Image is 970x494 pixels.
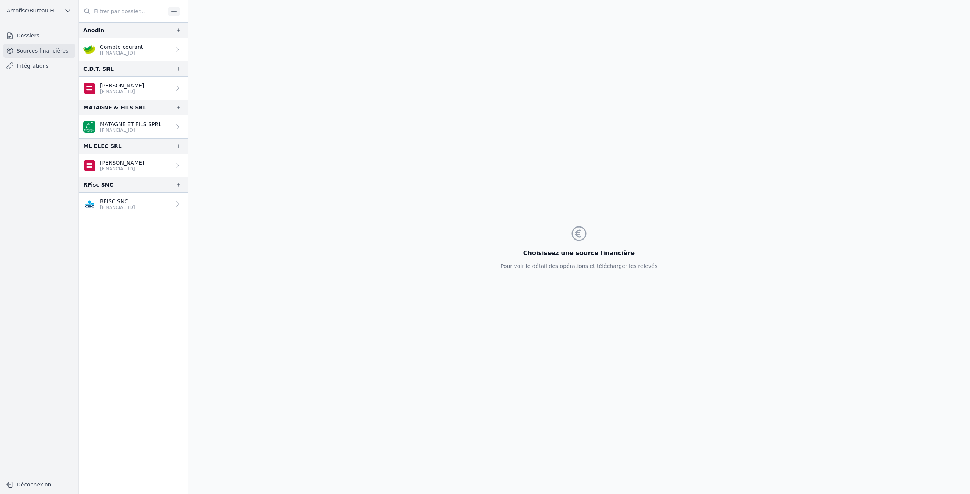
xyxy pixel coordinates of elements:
p: Pour voir le détail des opérations et télécharger les relevés [501,262,657,270]
a: [PERSON_NAME] [FINANCIAL_ID] [79,154,188,177]
p: [PERSON_NAME] [100,159,144,167]
div: ML ELEC SRL [83,142,122,151]
div: RFisc SNC [83,180,113,189]
p: Compte courant [100,43,143,51]
div: C.D.T. SRL [83,64,114,73]
div: MATAGNE & FILS SRL [83,103,146,112]
span: Arcofisc/Bureau Haot [7,7,61,14]
p: [FINANCIAL_ID] [100,89,144,95]
a: Compte courant [FINANCIAL_ID] [79,38,188,61]
button: Arcofisc/Bureau Haot [3,5,75,17]
p: MATAGNE ET FILS SPRL [100,120,161,128]
img: BNP_BE_BUSINESS_GEBABEBB.png [83,121,95,133]
p: [FINANCIAL_ID] [100,166,144,172]
button: Déconnexion [3,478,75,491]
a: RFISC SNC [FINANCIAL_ID] [79,193,188,215]
p: [PERSON_NAME] [100,82,144,89]
h3: Choisissez une source financière [501,249,657,258]
p: RFISC SNC [100,198,135,205]
p: [FINANCIAL_ID] [100,127,161,133]
div: Anodin [83,26,104,35]
p: [FINANCIAL_ID] [100,50,143,56]
p: [FINANCIAL_ID] [100,204,135,210]
a: [PERSON_NAME] [FINANCIAL_ID] [79,77,188,100]
a: Intégrations [3,59,75,73]
img: CBC_CREGBEBB.png [83,198,95,210]
a: Dossiers [3,29,75,42]
a: Sources financières [3,44,75,58]
input: Filtrer par dossier... [79,5,165,18]
a: MATAGNE ET FILS SPRL [FINANCIAL_ID] [79,115,188,138]
img: crelan.png [83,44,95,56]
img: belfius-1.png [83,82,95,94]
img: belfius-1.png [83,159,95,171]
